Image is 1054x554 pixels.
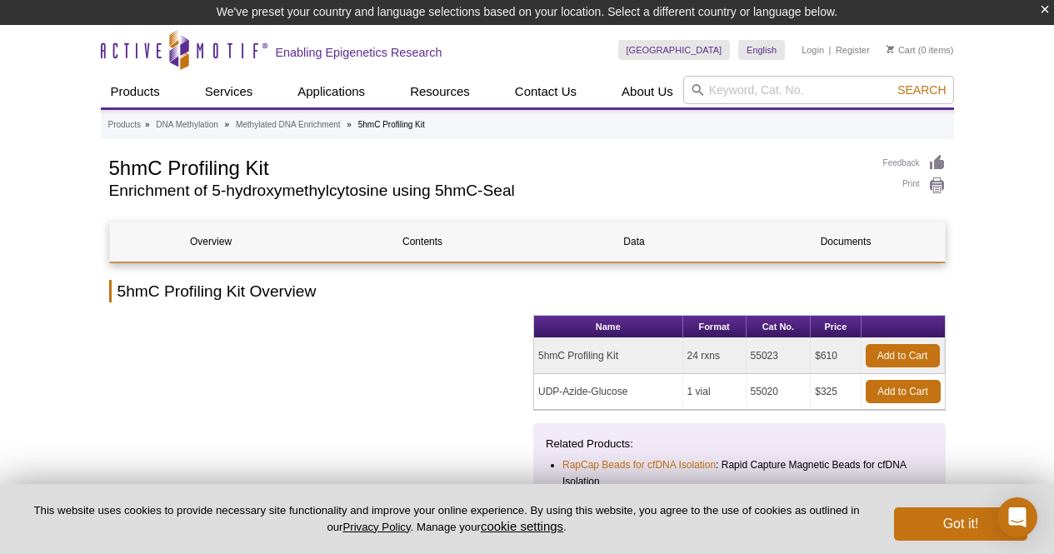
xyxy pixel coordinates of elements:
a: Products [108,117,141,132]
a: [GEOGRAPHIC_DATA] [618,40,731,60]
a: Documents [745,222,947,262]
button: Search [892,82,951,97]
td: $325 [811,374,861,410]
h2: Enrichment of 5-hydroxymethylcytosine using 5hmC-Seal [109,183,867,198]
a: Cart [887,44,916,56]
td: 55020 [747,374,812,410]
a: About Us [612,76,683,107]
span: Search [897,83,946,97]
td: 1 vial [683,374,747,410]
td: UDP-Azide-Glucose [534,374,683,410]
th: Format [683,316,747,338]
th: Cat No. [747,316,812,338]
a: Print [883,177,946,195]
input: Keyword, Cat. No. [683,76,954,104]
a: Contact Us [505,76,587,107]
li: » [225,120,230,129]
a: Feedback [883,154,946,172]
td: 24 rxns [683,338,747,374]
a: Services [195,76,263,107]
li: : Rapid Capture Magnetic Beads for cfDNA Isolation [562,457,918,490]
td: 55023 [747,338,812,374]
div: Open Intercom Messenger [997,497,1037,537]
img: Your Cart [887,45,894,53]
li: » [347,120,352,129]
h2: Enabling Epigenetics Research [276,45,442,60]
h1: 5hmC Profiling Kit [109,154,867,179]
li: » [145,120,150,129]
a: Resources [400,76,480,107]
td: 5hmC Profiling Kit [534,338,683,374]
a: RapCap Beads for cfDNA Isolation [562,457,716,473]
button: cookie settings [481,519,563,533]
th: Price [811,316,861,338]
li: | [829,40,832,60]
a: DNA Methylation [156,117,217,132]
li: (0 items) [887,40,954,60]
a: Register [836,44,870,56]
a: Applications [287,76,375,107]
a: Add to Cart [866,344,940,367]
td: $610 [811,338,861,374]
th: Name [534,316,683,338]
a: Methylated DNA Enrichment [236,117,341,132]
a: Overview [110,222,312,262]
a: Contents [322,222,524,262]
a: Products [101,76,170,107]
a: Add to Cart [866,380,941,403]
a: Login [802,44,824,56]
a: English [738,40,785,60]
button: Got it! [894,507,1027,541]
p: This website uses cookies to provide necessary site functionality and improve your online experie... [27,503,867,535]
a: Privacy Policy [342,521,410,533]
li: 5hmC Profiling Kit [358,120,425,129]
h2: 5hmC Profiling Kit Overview [109,280,946,302]
a: Data [533,222,736,262]
p: Related Products: [546,436,933,452]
